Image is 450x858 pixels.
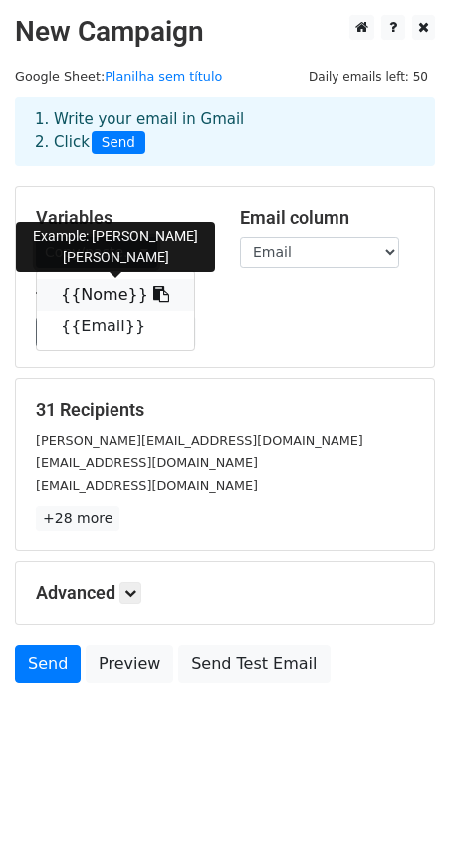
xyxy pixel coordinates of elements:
[36,455,258,470] small: [EMAIL_ADDRESS][DOMAIN_NAME]
[36,582,414,604] h5: Advanced
[86,645,173,683] a: Preview
[15,645,81,683] a: Send
[36,433,363,448] small: [PERSON_NAME][EMAIL_ADDRESS][DOMAIN_NAME]
[36,399,414,421] h5: 31 Recipients
[36,207,210,229] h5: Variables
[92,131,145,155] span: Send
[36,506,119,531] a: +28 more
[178,645,330,683] a: Send Test Email
[105,69,222,84] a: Planilha sem título
[37,311,194,342] a: {{Email}}
[302,69,435,84] a: Daily emails left: 50
[350,762,450,858] iframe: Chat Widget
[15,69,222,84] small: Google Sheet:
[240,207,414,229] h5: Email column
[350,762,450,858] div: Widget de chat
[20,108,430,154] div: 1. Write your email in Gmail 2. Click
[16,222,215,272] div: Example: [PERSON_NAME] [PERSON_NAME]
[15,15,435,49] h2: New Campaign
[36,478,258,493] small: [EMAIL_ADDRESS][DOMAIN_NAME]
[37,279,194,311] a: {{Nome}}
[302,66,435,88] span: Daily emails left: 50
